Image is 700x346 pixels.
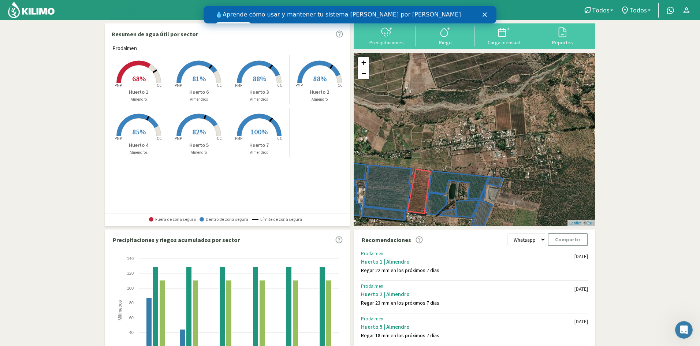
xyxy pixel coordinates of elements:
p: Almendros [229,96,289,103]
p: Precipitaciones y riegos acumulados por sector [113,235,240,244]
iframe: Intercom live chat banner [204,6,496,23]
span: Prodalmen [112,44,137,53]
span: Límite de zona segura [252,217,302,222]
tspan: CC [217,83,222,88]
img: Kilimo [7,1,55,19]
div: Riego [418,40,472,45]
a: Zoom out [358,68,369,79]
tspan: CC [217,136,222,141]
span: 85% [132,127,146,136]
tspan: PMP [175,83,182,88]
p: Huerto 1 [109,88,169,96]
div: Huerto 1 | Almendro [361,258,574,265]
p: Almendros [169,96,229,103]
tspan: PMP [235,83,242,88]
text: 80 [129,301,134,305]
button: Precipitaciones [357,26,416,45]
a: Leaflet [569,221,581,225]
tspan: CC [157,83,162,88]
div: Carga mensual [477,40,531,45]
p: Almendro [169,149,229,156]
div: | © [567,220,595,226]
p: Almendros [229,149,289,156]
tspan: CC [157,136,162,141]
div: Prodalmen [361,251,574,257]
div: Regar 22 mm en los próximos 7 días [361,267,574,274]
span: 88% [253,74,266,83]
text: Milímetros [118,300,123,320]
button: Reportes [533,26,592,45]
p: Huerto 7 [229,141,289,149]
span: Todos [629,6,647,14]
iframe: Intercom live chat [675,321,693,339]
span: 82% [192,127,206,136]
p: Almendro [290,96,350,103]
div: Prodalmen [361,283,574,289]
p: Huerto 4 [109,141,169,149]
tspan: PMP [235,136,242,141]
div: [DATE] [574,286,588,292]
a: Zoom in [358,57,369,68]
div: Regar 23 mm en los próximos 7 días [361,300,574,306]
p: Huerto 5 [169,141,229,149]
div: Precipitaciones [360,40,414,45]
span: Todos [592,6,610,14]
p: Recomendaciones [362,235,411,244]
div: Regar 18 mm en los próximos 7 días [361,332,574,339]
span: 100% [250,127,268,136]
div: Prodalmen [361,316,574,322]
div: Huerto 5 | Almendro [361,323,574,330]
span: Fuera de zona segura [149,217,196,222]
text: 140 [127,256,134,261]
p: Almendros [109,149,169,156]
button: Riego [416,26,474,45]
button: Carga mensual [474,26,533,45]
p: Resumen de agua útil por sector [112,30,198,38]
a: Esri [587,221,593,225]
p: Huerto 2 [290,88,350,96]
p: Huerto 6 [169,88,229,96]
div: Huerto 2 | Almendro [361,291,574,298]
tspan: CC [338,83,343,88]
span: 81% [192,74,206,83]
div: Reportes [535,40,589,45]
tspan: PMP [175,136,182,141]
span: 68% [132,74,146,83]
text: 120 [127,271,134,275]
div: Cerrar [279,7,286,11]
tspan: PMP [115,83,122,88]
div: [DATE] [574,319,588,325]
text: 60 [129,316,134,320]
text: 100 [127,286,134,290]
div: [DATE] [574,253,588,260]
p: Almendro [109,96,169,103]
span: 88% [313,74,327,83]
tspan: CC [277,83,282,88]
text: 40 [129,330,134,335]
a: Ver videos [12,16,48,25]
tspan: PMP [115,136,122,141]
p: Huerto 3 [229,88,289,96]
tspan: CC [277,136,282,141]
span: Dentro de zona segura [200,217,248,222]
tspan: PMP [295,83,303,88]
